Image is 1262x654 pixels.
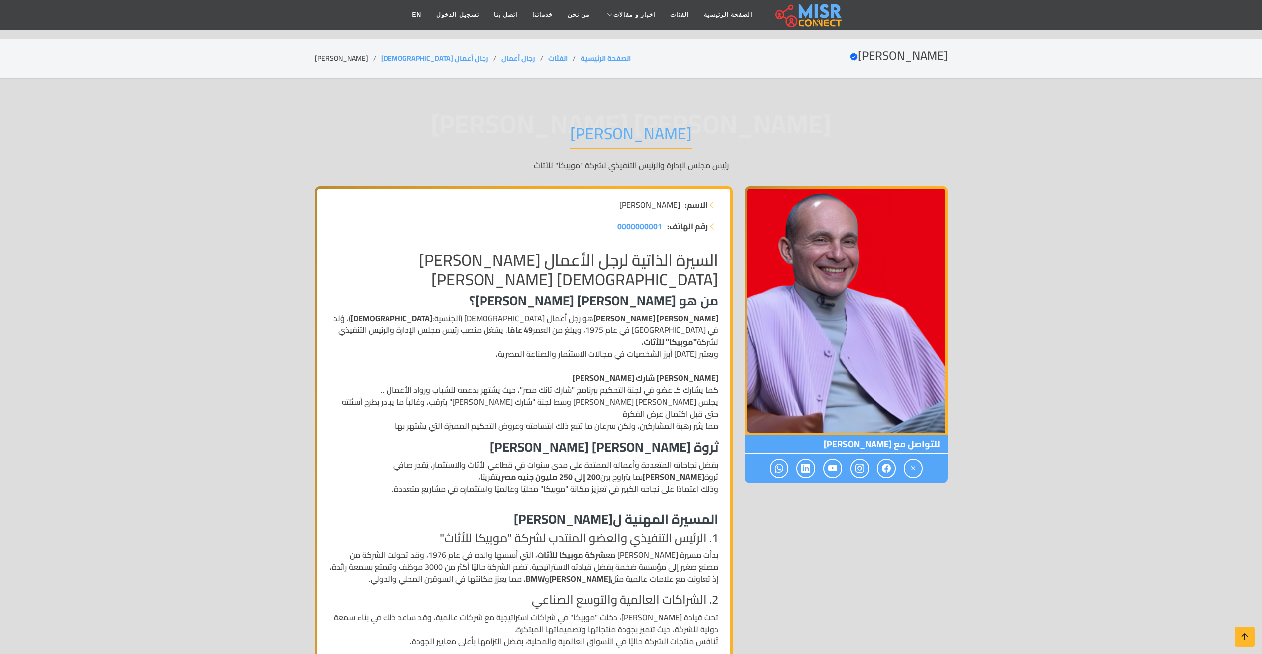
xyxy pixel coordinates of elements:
[329,531,718,545] h4: 1. الرئيس التنفيذي والعضو المنتدب لشركة "موبيكا للأثاث"
[617,219,662,234] span: 0000000001
[351,311,432,326] strong: [DEMOGRAPHIC_DATA]
[593,311,718,326] strong: [PERSON_NAME] [PERSON_NAME]
[745,435,948,454] span: للتواصل مع [PERSON_NAME]
[850,53,858,61] svg: Verified account
[775,2,842,27] img: main.misr_connect
[329,459,718,495] p: بفضل نجاحاته المتعددة وأعماله الممتدة على مدى سنوات في قطاعي الأثاث والاستثمار، يُقدر صافي ثروة ب...
[573,370,718,385] strong: [PERSON_NAME] شارك [PERSON_NAME]
[329,293,718,308] h3: من هو [PERSON_NAME] [PERSON_NAME]؟
[617,220,662,232] a: 0000000001
[486,5,525,24] a: اتصل بنا
[329,593,718,607] h4: 2. الشراكات العالمية والتوسع الصناعي
[537,547,605,562] strong: شركة موبيكا للأثاث
[663,5,696,24] a: الفئات
[329,439,718,455] h3: ثروة [PERSON_NAME] [PERSON_NAME]
[507,323,533,337] strong: 49 عامًا
[498,469,600,484] strong: 200 إلى 250 مليون جنيه مصري
[315,159,948,171] p: رئيس مجلس الإدارة والرئيس التنفيذي لشركة "موبيكا" للأثاث
[329,511,718,527] h3: المسيرة المهنية ل[PERSON_NAME]
[619,199,680,211] span: [PERSON_NAME]
[549,571,611,586] strong: [PERSON_NAME]
[685,199,708,211] strong: الاسم:
[329,611,718,647] p: تحت قيادة [PERSON_NAME]، دخلت "موبيكا" في شراكات استراتيجية مع شركات عالمية، وقد ساعد ذلك في بناء...
[381,52,488,65] a: رجال أعمال [DEMOGRAPHIC_DATA]
[644,334,697,349] strong: "موبيكا" للأثاث
[548,52,568,65] a: الفئات
[526,571,545,586] strong: BMW
[315,53,381,64] li: [PERSON_NAME]
[525,5,560,24] a: خدماتنا
[667,220,708,232] strong: رقم الهاتف:
[501,52,535,65] a: رجال أعمال
[643,469,704,484] strong: [PERSON_NAME]
[581,52,631,65] a: الصفحة الرئيسية
[429,5,486,24] a: تسجيل الدخول
[597,5,663,24] a: اخبار و مقالات
[745,186,948,435] img: محمد فاروق
[850,49,948,63] h2: [PERSON_NAME]
[570,124,692,149] h1: [PERSON_NAME]
[329,250,718,289] h2: السيرة الذاتية لرجل الأعمال [PERSON_NAME][DEMOGRAPHIC_DATA] [PERSON_NAME]
[613,10,655,19] span: اخبار و مقالات
[329,549,718,585] p: بدأت مسيرة [PERSON_NAME] مع ، التي أسسها والده في عام 1976، وقد تحولت الشركة من مصنع صغير إلى مؤس...
[696,5,760,24] a: الصفحة الرئيسية
[329,312,718,432] p: هو رجل أعمال [DEMOGRAPHIC_DATA] (الجنسية: )، وُلد في [GEOGRAPHIC_DATA] في عام 1975، ويبلغ من العم...
[405,5,429,24] a: EN
[560,5,597,24] a: من نحن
